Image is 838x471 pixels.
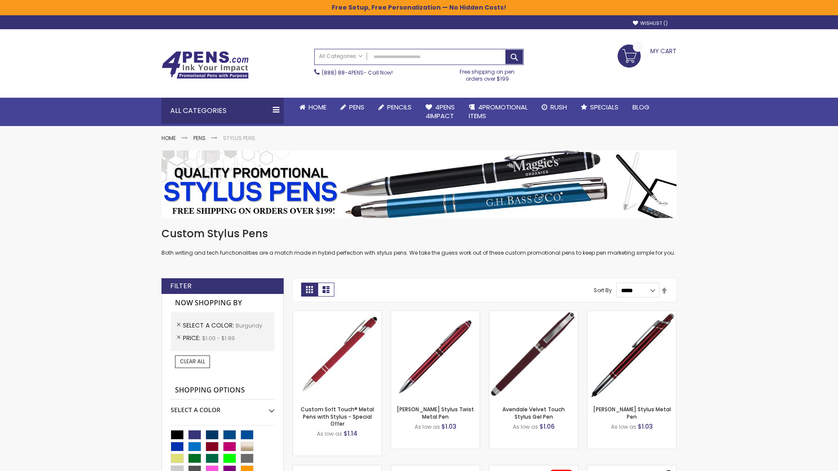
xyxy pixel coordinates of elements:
span: Pencils [387,102,412,112]
a: Avendale Velvet Touch Stylus Gel Pen-Burgundy [489,311,578,318]
strong: Now Shopping by [171,294,275,312]
span: Burgundy [236,322,262,329]
a: All Categories [315,49,367,64]
span: As low as [415,423,440,430]
strong: Grid [301,283,318,297]
a: (888) 88-4PENS [322,69,364,76]
a: [PERSON_NAME] Stylus Metal Pen [593,406,671,420]
span: As low as [317,430,342,437]
span: Clear All [180,358,205,365]
span: - Call Now! [322,69,393,76]
div: Select A Color [171,399,275,414]
span: Home [309,102,326,112]
span: Rush [550,102,567,112]
span: As low as [513,423,538,430]
a: Avendale Velvet Touch Stylus Gel Pen [502,406,565,420]
label: Sort By [594,287,612,294]
h1: Custom Stylus Pens [161,227,677,241]
span: $1.03 [441,422,457,431]
span: Select A Color [183,321,236,330]
strong: Shopping Options [171,381,275,400]
span: $1.03 [638,422,653,431]
span: $1.00 - $1.99 [202,334,235,342]
span: Blog [632,102,649,112]
img: Olson Stylus Metal Pen-Burgundy [587,311,676,399]
a: Pens [193,134,206,142]
a: 4PROMOTIONALITEMS [462,98,535,126]
img: 4Pens Custom Pens and Promotional Products [161,51,249,79]
strong: Filter [170,281,192,291]
a: Olson Stylus Metal Pen-Burgundy [587,311,676,318]
a: Clear All [175,355,210,368]
span: All Categories [319,53,363,60]
a: 4Pens4impact [419,98,462,126]
span: $1.06 [539,422,555,431]
div: Both writing and tech functionalities are a match made in hybrid perfection with stylus pens. We ... [161,227,677,257]
a: Specials [574,98,625,117]
a: Rush [535,98,574,117]
span: Specials [590,102,618,112]
a: Blog [625,98,656,117]
a: Wishlist [633,20,668,27]
a: Colter Stylus Twist Metal Pen-Burgundy [391,311,480,318]
span: As low as [611,423,636,430]
img: Colter Stylus Twist Metal Pen-Burgundy [391,311,480,399]
span: $1.14 [343,429,357,438]
div: All Categories [161,98,284,124]
div: Free shipping on pen orders over $199 [451,65,524,82]
strong: Stylus Pens [223,134,255,142]
a: Pencils [371,98,419,117]
a: [PERSON_NAME] Stylus Twist Metal Pen [397,406,474,420]
span: 4PROMOTIONAL ITEMS [469,102,528,120]
img: Custom Soft Touch® Metal Pens with Stylus-Burgundy [293,311,381,399]
span: Price [183,334,202,342]
span: Pens [349,102,364,112]
a: Custom Soft Touch® Metal Pens with Stylus-Burgundy [293,311,381,318]
img: Stylus Pens [161,150,677,218]
a: Home [161,134,176,142]
a: Pens [333,98,371,117]
span: 4Pens 4impact [426,102,455,120]
img: Avendale Velvet Touch Stylus Gel Pen-Burgundy [489,311,578,399]
a: Custom Soft Touch® Metal Pens with Stylus - Special Offer [301,406,374,427]
a: Home [292,98,333,117]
